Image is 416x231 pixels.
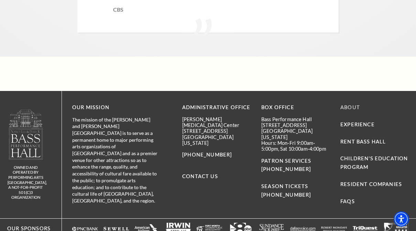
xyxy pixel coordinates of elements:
[261,174,330,199] p: SEASON TICKETS [PHONE_NUMBER]
[394,211,409,227] div: Accessibility Menu
[340,139,386,145] a: Rent Bass Hall
[340,181,402,187] a: Resident Companies
[182,128,251,134] p: [STREET_ADDRESS]
[340,155,408,170] a: Children's Education Program
[182,151,251,159] p: [PHONE_NUMBER]
[261,140,330,152] p: Hours: Mon-Fri 9:00am-5:00pm, Sat 10:00am-4:00pm
[261,122,330,128] p: [STREET_ADDRESS]
[8,165,44,200] p: owned and operated by Performing Arts [GEOGRAPHIC_DATA], A NOT-FOR-PROFIT 501(C)3 ORGANIZATION
[182,116,251,128] p: [PERSON_NAME][MEDICAL_DATA] Center
[261,157,330,174] p: PATRON SERVICES [PHONE_NUMBER]
[261,103,330,112] p: BOX OFFICE
[261,116,330,122] p: Bass Performance Hall
[261,128,330,140] p: [GEOGRAPHIC_DATA][US_STATE]
[182,173,218,179] a: Contact Us
[113,6,123,13] span: CBS
[72,103,158,112] p: OUR MISSION
[182,134,251,146] p: [GEOGRAPHIC_DATA][US_STATE]
[340,104,360,110] a: About
[8,109,43,160] img: owned and operated by Performing Arts Fort Worth, A NOT-FOR-PROFIT 501(C)3 ORGANIZATION
[340,198,355,204] a: FAQs
[72,116,158,204] p: The mission of the [PERSON_NAME] and [PERSON_NAME][GEOGRAPHIC_DATA] is to serve as a permanent ho...
[182,103,251,112] p: Administrative Office
[340,122,375,127] a: Experience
